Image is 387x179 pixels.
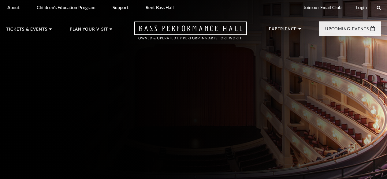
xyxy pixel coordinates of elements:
p: Experience [269,27,297,34]
p: About [7,5,20,10]
p: Children's Education Program [37,5,95,10]
p: Tickets & Events [6,27,47,35]
p: Support [113,5,128,10]
p: Plan Your Visit [70,27,108,35]
p: Rent Bass Hall [146,5,174,10]
p: Upcoming Events [325,27,369,34]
